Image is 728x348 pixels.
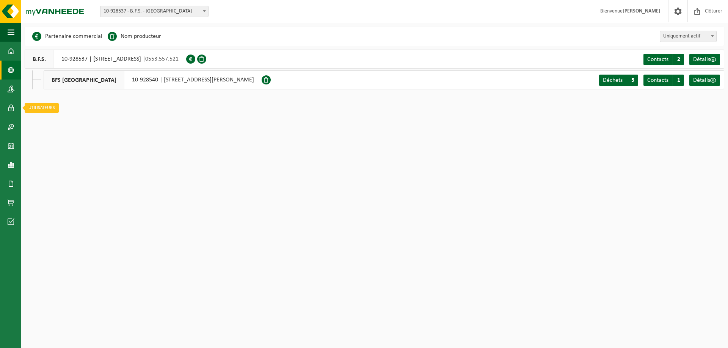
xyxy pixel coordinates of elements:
span: Déchets [603,77,623,83]
span: Détails [693,77,710,83]
div: 10-928537 | [STREET_ADDRESS] | [25,50,186,69]
a: Contacts 1 [643,75,684,86]
a: Contacts 2 [643,54,684,65]
span: Uniquement actif [660,31,716,42]
span: Contacts [647,77,668,83]
a: Détails [689,75,720,86]
span: Uniquement actif [660,31,717,42]
a: Détails [689,54,720,65]
span: Contacts [647,56,668,62]
span: BFS [GEOGRAPHIC_DATA] [44,71,124,89]
div: 10-928540 | [STREET_ADDRESS][PERSON_NAME] [44,70,262,89]
span: 5 [627,75,638,86]
span: 2 [673,54,684,65]
span: 10-928537 - B.F.S. - WOLUWE-SAINT-PIERRE [100,6,208,17]
a: Déchets 5 [599,75,638,86]
span: 1 [673,75,684,86]
li: Nom producteur [108,31,161,42]
li: Partenaire commercial [32,31,102,42]
strong: [PERSON_NAME] [623,8,661,14]
span: 0553.557.521 [145,56,179,62]
span: B.F.S. [25,50,54,68]
span: Détails [693,56,710,62]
